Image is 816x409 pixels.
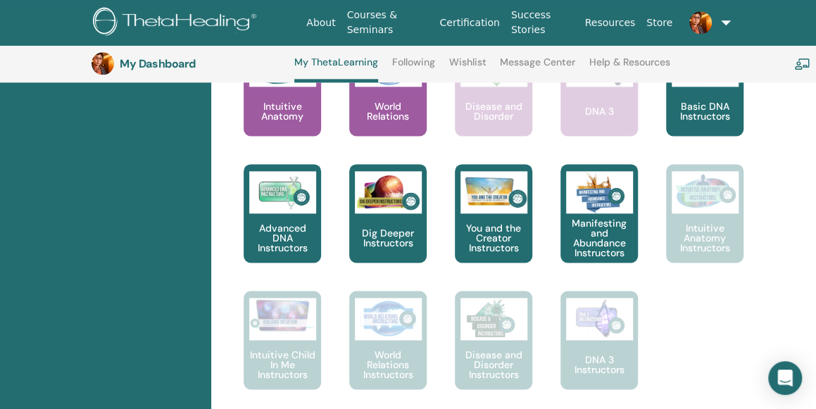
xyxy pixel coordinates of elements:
[794,58,810,70] img: chalkboard-teacher.svg
[244,37,321,164] a: Intuitive Anatomy Intuitive Anatomy
[455,223,532,253] p: You and the Creator Instructors
[455,101,532,121] p: Disease and Disorder
[579,10,641,36] a: Resources
[294,56,378,82] a: My ThetaLearning
[349,37,427,164] a: World Relations World Relations
[349,228,427,248] p: Dig Deeper Instructors
[449,56,487,79] a: Wishlist
[349,101,427,121] p: World Relations
[589,56,670,79] a: Help & Resources
[244,350,321,379] p: Intuitive Child In Me Instructors
[560,164,638,291] a: Manifesting and Abundance Instructors Manifesting and Abundance Instructors
[434,10,505,36] a: Certification
[341,2,434,43] a: Courses & Seminars
[768,361,802,395] div: Open Intercom Messenger
[249,171,316,213] img: Advanced DNA Instructors
[92,52,114,75] img: default.jpg
[666,101,743,121] p: Basic DNA Instructors
[244,164,321,291] a: Advanced DNA Instructors Advanced DNA Instructors
[500,56,575,79] a: Message Center
[301,10,341,36] a: About
[672,171,739,213] img: Intuitive Anatomy Instructors
[355,171,422,213] img: Dig Deeper Instructors
[566,298,633,340] img: DNA 3 Instructors
[249,298,316,332] img: Intuitive Child In Me Instructors
[560,355,638,375] p: DNA 3 Instructors
[506,2,579,43] a: Success Stories
[349,350,427,379] p: World Relations Instructors
[560,37,638,164] a: DNA 3 DNA 3
[641,10,678,36] a: Store
[244,101,321,121] p: Intuitive Anatomy
[560,218,638,258] p: Manifesting and Abundance Instructors
[455,164,532,291] a: You and the Creator Instructors You and the Creator Instructors
[460,298,527,340] img: Disease and Disorder Instructors
[666,223,743,253] p: Intuitive Anatomy Instructors
[392,56,435,79] a: Following
[93,7,261,39] img: logo.png
[666,37,743,164] a: Basic DNA Instructors Basic DNA Instructors
[566,171,633,213] img: Manifesting and Abundance Instructors
[120,57,261,70] h3: My Dashboard
[689,11,712,34] img: default.jpg
[666,164,743,291] a: Intuitive Anatomy Instructors Intuitive Anatomy Instructors
[460,171,527,213] img: You and the Creator Instructors
[579,106,620,116] p: DNA 3
[455,37,532,164] a: Disease and Disorder Disease and Disorder
[244,223,321,253] p: Advanced DNA Instructors
[349,164,427,291] a: Dig Deeper Instructors Dig Deeper Instructors
[455,350,532,379] p: Disease and Disorder Instructors
[355,298,422,340] img: World Relations Instructors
